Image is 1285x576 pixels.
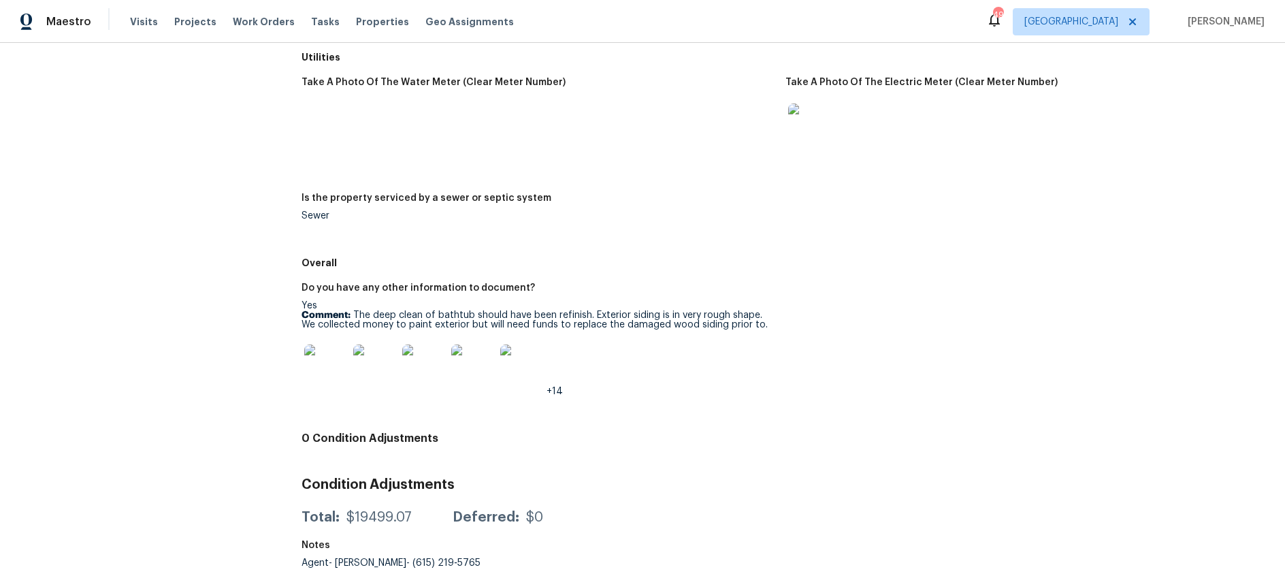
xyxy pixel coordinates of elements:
[302,78,566,87] h5: Take A Photo Of The Water Meter (Clear Meter Number)
[302,310,351,320] b: Comment:
[302,283,535,293] h5: Do you have any other information to document?
[174,15,216,29] span: Projects
[302,432,1269,445] h4: 0 Condition Adjustments
[785,78,1058,87] h5: Take A Photo Of The Electric Meter (Clear Meter Number)
[302,478,1269,492] h3: Condition Adjustments
[302,541,330,550] h5: Notes
[302,256,1269,270] h5: Overall
[356,15,409,29] span: Properties
[302,193,551,203] h5: Is the property serviced by a sewer or septic system
[453,511,519,524] div: Deferred:
[1024,15,1118,29] span: [GEOGRAPHIC_DATA]
[46,15,91,29] span: Maestro
[302,511,340,524] div: Total:
[302,301,774,396] div: Yes
[993,8,1003,22] div: 49
[130,15,158,29] span: Visits
[302,558,591,568] div: Agent- [PERSON_NAME]- (615) 219‑5765
[1182,15,1265,29] span: [PERSON_NAME]
[346,511,412,524] div: $19499.07
[311,17,340,27] span: Tasks
[526,511,543,524] div: $0
[233,15,295,29] span: Work Orders
[547,387,563,396] span: +14
[302,211,774,221] div: Sewer
[302,310,774,330] p: The deep clean of bathtub should have been refinish. Exterior siding is in very rough shape. We c...
[302,50,1269,64] h5: Utilities
[425,15,514,29] span: Geo Assignments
